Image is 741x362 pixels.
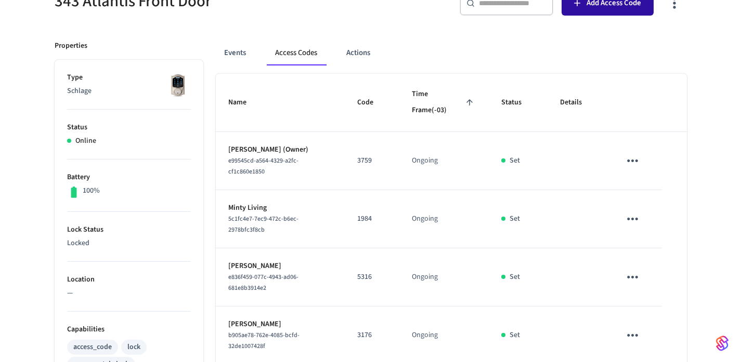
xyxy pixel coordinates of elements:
p: Set [510,213,520,224]
span: b905ae78-762e-4085-bcfd-32de1007428f [228,331,300,351]
p: Type [67,72,191,83]
span: Name [228,95,260,111]
div: access_code [73,342,112,353]
p: Online [75,136,96,146]
p: [PERSON_NAME] [228,319,332,330]
p: 3759 [357,155,387,166]
p: Schlage [67,86,191,97]
p: 3176 [357,330,387,341]
p: 5316 [357,272,387,283]
p: Set [510,155,520,166]
p: — [67,288,191,299]
p: Capabilities [67,324,191,335]
td: Ongoing [399,190,489,248]
img: Schlage Sense Smart Deadbolt with Camelot Trim, Front [165,72,191,98]
span: e836f459-077c-4943-ad06-681e8b3914e2 [228,273,298,292]
span: Code [357,95,387,111]
button: Events [216,41,254,65]
td: Ongoing [399,132,489,190]
p: [PERSON_NAME] (Owner) [228,144,332,155]
img: SeamLogoGradient.69752ec5.svg [716,335,729,352]
button: Access Codes [267,41,326,65]
span: Status [501,95,535,111]
div: lock [127,342,140,353]
p: [PERSON_NAME] [228,261,332,272]
span: e99545cd-a564-4329-a2fc-cf1c860e1850 [228,156,298,176]
p: Location [67,274,191,285]
p: Set [510,272,520,283]
p: Battery [67,172,191,183]
p: Properties [55,41,87,51]
p: 1984 [357,213,387,224]
p: Set [510,330,520,341]
span: 5c1fc4e7-7ec9-472c-b6ec-2978bfc3f8cb [228,214,298,234]
span: Details [560,95,595,111]
p: 100% [83,185,100,196]
p: Status [67,122,191,133]
button: Actions [338,41,379,65]
div: ant example [216,41,687,65]
td: Ongoing [399,248,489,306]
p: Lock Status [67,224,191,235]
p: Locked [67,238,191,249]
p: Minty Living [228,203,332,213]
span: Time Frame(-03) [412,86,476,119]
